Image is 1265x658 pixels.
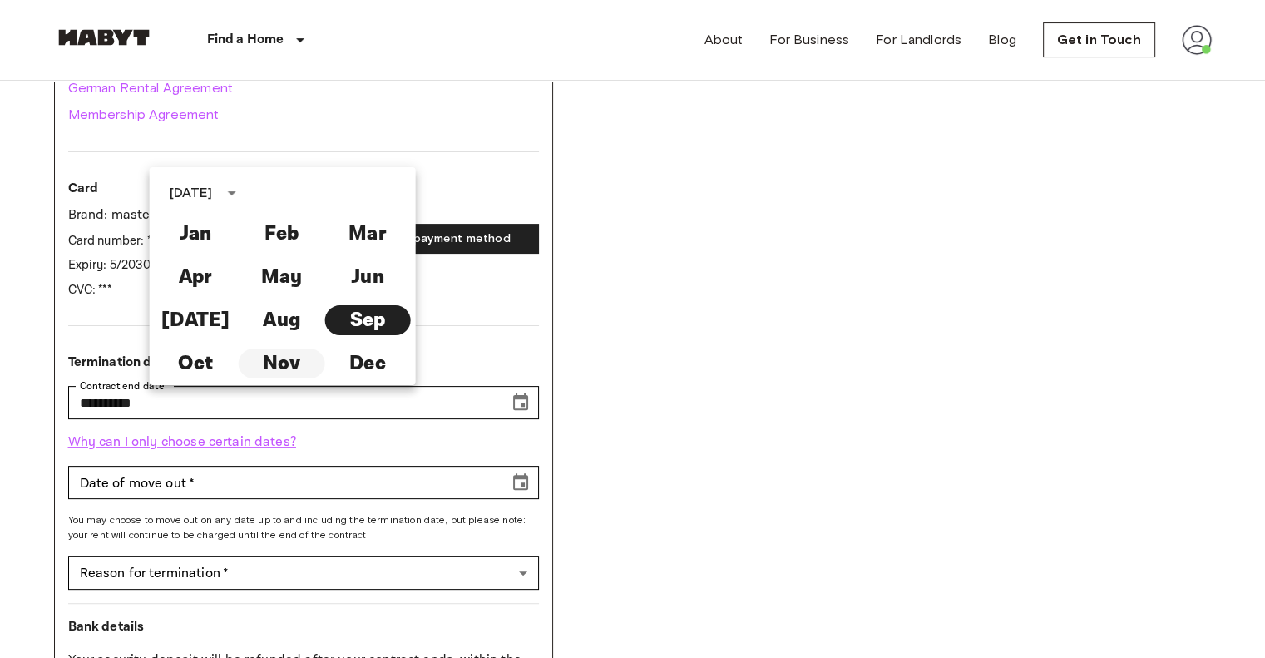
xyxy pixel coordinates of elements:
img: Habyt [54,29,154,46]
button: Sep [324,305,410,335]
a: For Business [769,30,849,50]
div: [DATE] [170,183,213,203]
a: German Rental Agreement [68,78,539,98]
p: Why can I only choose certain dates? [68,433,539,453]
button: Choose date, selected date is Sep 30, 2026 [504,386,537,419]
span: You may choose to move out on any date up to and including the termination date, but please note:... [68,512,539,542]
label: Contract end date [80,378,170,393]
button: Choose date [504,466,537,499]
button: Mar [324,219,410,249]
button: Apr [153,262,239,292]
button: Oct [153,349,239,378]
p: Find a Home [207,30,284,50]
button: Feb [239,219,324,249]
p: Bank details [68,617,539,637]
p: Brand: mastercard [68,205,326,225]
a: About [704,30,744,50]
button: Dec [324,349,410,378]
p: Expiry: 5/2030 [68,256,326,274]
a: Blog [988,30,1016,50]
button: Nov [239,349,324,378]
button: Aug [239,305,324,335]
button: Jan [153,219,239,249]
button: Jun [324,262,410,292]
button: May [239,262,324,292]
button: calendar view is open, switch to year view [218,179,246,207]
a: Get in Touch [1043,22,1155,57]
p: Card [68,179,326,199]
a: For Landlords [876,30,961,50]
button: [DATE] [153,305,239,335]
button: Update payment method [339,224,539,255]
p: Termination details [68,353,539,373]
a: Membership Agreement [68,105,539,125]
img: avatar [1182,25,1212,55]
